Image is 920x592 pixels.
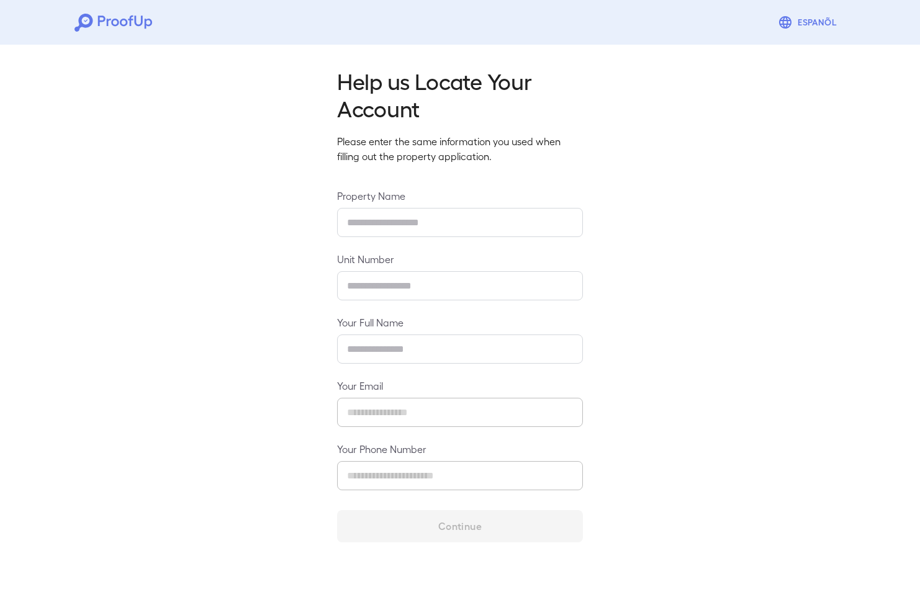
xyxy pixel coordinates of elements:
label: Unit Number [337,252,583,266]
label: Your Full Name [337,315,583,330]
label: Property Name [337,189,583,203]
h2: Help us Locate Your Account [337,67,583,122]
label: Your Email [337,379,583,393]
label: Your Phone Number [337,442,583,456]
button: Espanõl [773,10,846,35]
p: Please enter the same information you used when filling out the property application. [337,134,583,164]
